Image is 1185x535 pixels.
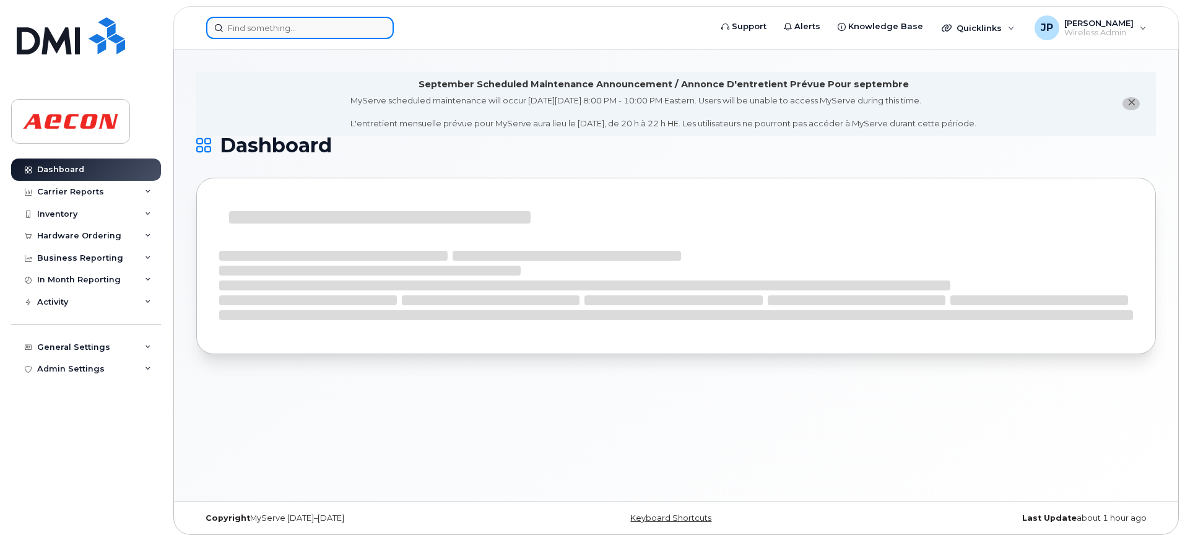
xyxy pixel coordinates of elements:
[1122,97,1140,110] button: close notification
[350,95,976,129] div: MyServe scheduled maintenance will occur [DATE][DATE] 8:00 PM - 10:00 PM Eastern. Users will be u...
[836,513,1156,523] div: about 1 hour ago
[206,513,250,523] strong: Copyright
[196,513,516,523] div: MyServe [DATE]–[DATE]
[1022,513,1077,523] strong: Last Update
[419,78,909,91] div: September Scheduled Maintenance Announcement / Annonce D'entretient Prévue Pour septembre
[220,136,332,155] span: Dashboard
[630,513,711,523] a: Keyboard Shortcuts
